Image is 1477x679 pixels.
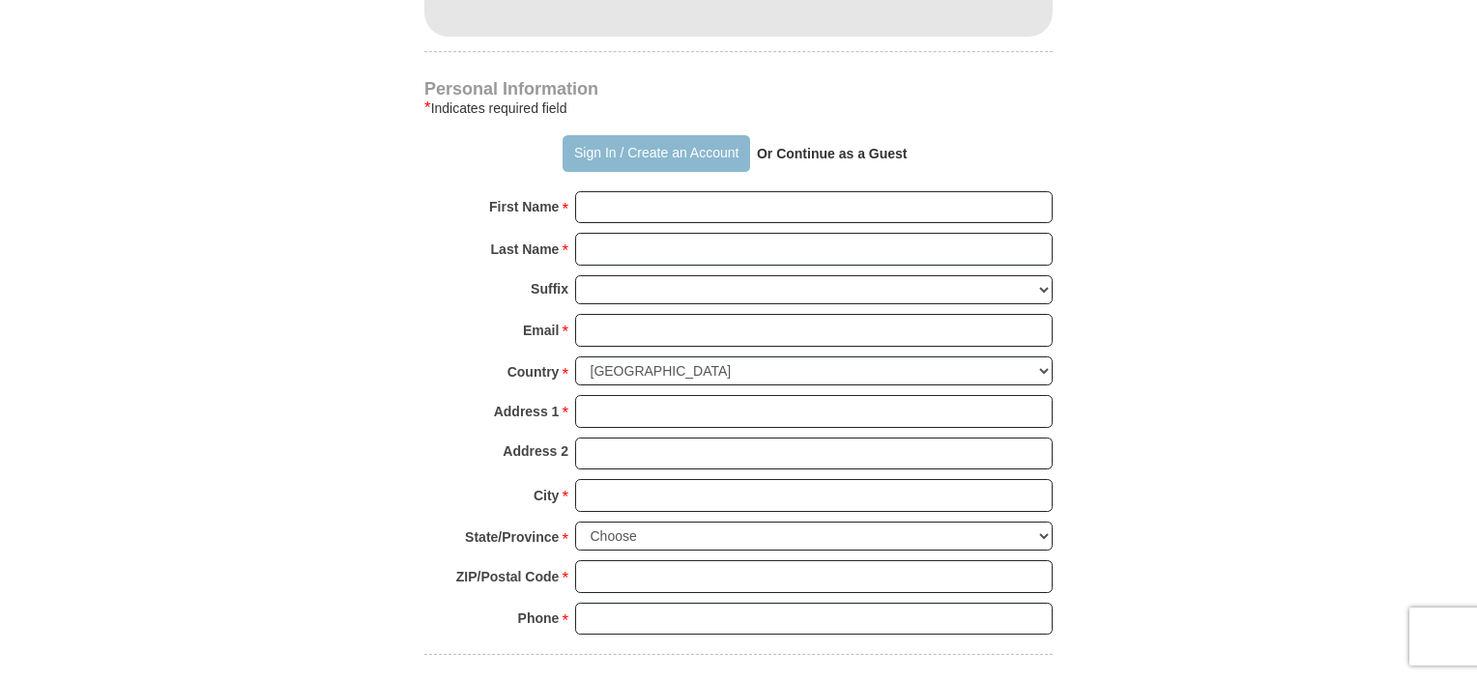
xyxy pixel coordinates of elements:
h4: Personal Information [424,81,1053,97]
strong: Address 2 [503,438,568,465]
strong: Address 1 [494,398,560,425]
strong: Suffix [531,275,568,302]
div: Indicates required field [424,97,1053,120]
strong: Or Continue as a Guest [757,146,908,161]
strong: City [534,482,559,509]
strong: Last Name [491,236,560,263]
button: Sign In / Create an Account [563,135,749,172]
strong: Email [523,317,559,344]
strong: State/Province [465,523,559,551]
strong: Phone [518,605,560,632]
strong: First Name [489,193,559,220]
strong: ZIP/Postal Code [456,563,560,590]
strong: Country [507,358,560,385]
